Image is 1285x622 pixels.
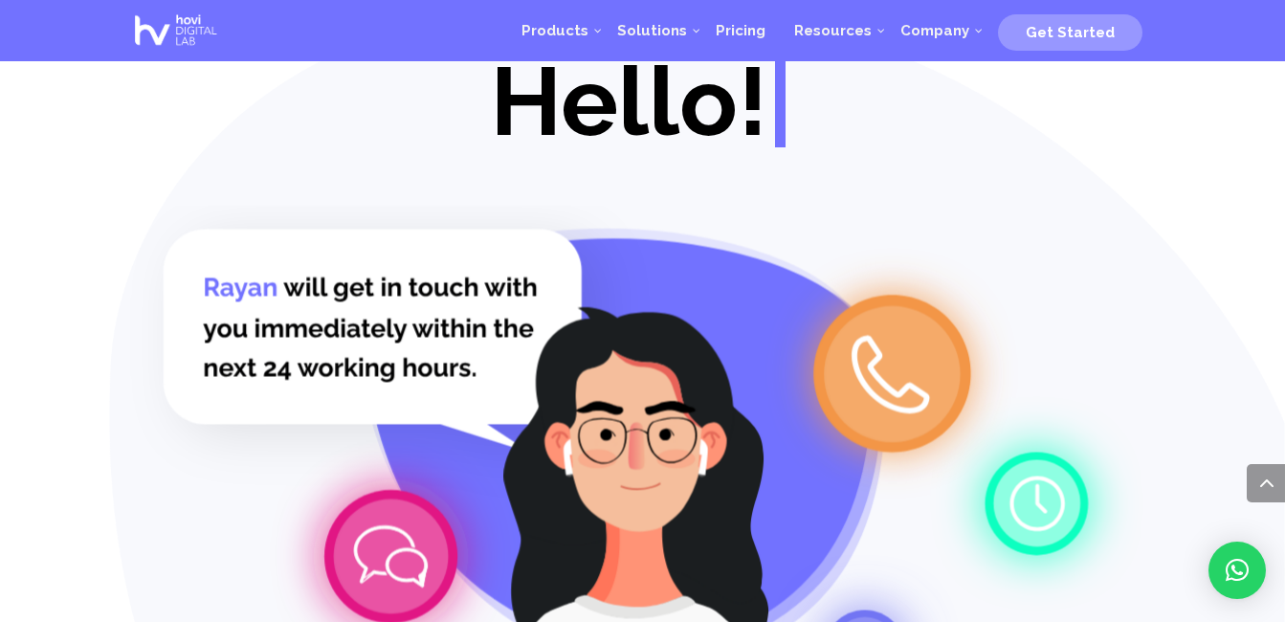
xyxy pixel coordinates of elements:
a: Get Started [998,16,1142,45]
a: Solutions [603,2,701,59]
a: Resources [780,2,886,59]
span: Solutions [617,22,687,39]
span: Products [521,22,588,39]
a: Products [507,2,603,59]
span: | [767,45,793,157]
span: Get Started [1026,24,1115,41]
tspan: next 24 working hours. [203,352,476,383]
span: Hello! [491,45,767,157]
tspan: will get in touch with [283,272,538,302]
a: Pricing [701,2,780,59]
tspan: Rayan [203,272,277,302]
a: Company [886,2,984,59]
span: Company [900,22,969,39]
tspan: you immediately within the [203,313,534,344]
span: Pricing [716,22,765,39]
span: Resources [794,22,872,39]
